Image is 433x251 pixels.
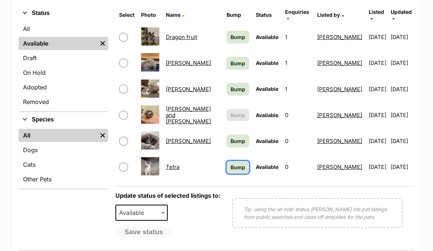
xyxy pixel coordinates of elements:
th: Bump [224,6,252,24]
td: [DATE] [391,24,414,50]
th: Select [116,6,137,24]
div: Status [19,21,108,111]
a: [PERSON_NAME] [166,86,211,93]
button: Status [19,8,108,18]
span: Bump [231,33,245,41]
td: 0 [282,128,314,154]
td: 1 [282,50,314,76]
a: [PERSON_NAME] [317,59,362,66]
span: Available [256,60,278,66]
a: Removed [19,95,108,108]
a: Listed by [317,12,344,18]
a: All [19,129,97,142]
label: Update status of selected listings to: [115,192,220,199]
span: Available [256,164,278,170]
span: Updated [391,9,412,15]
td: 1 [282,24,314,50]
td: [DATE] [366,24,390,50]
a: Remove filter [97,129,108,142]
span: Bump [231,85,245,93]
a: [PERSON_NAME] [166,138,211,144]
a: [PERSON_NAME] [317,34,362,40]
span: Available [256,138,278,144]
a: Bump [227,57,249,70]
div: Species [19,127,108,189]
a: Tetra [166,163,179,170]
a: Dogs [19,143,108,157]
a: Listed [369,9,384,21]
a: [PERSON_NAME] [166,59,211,66]
a: [PERSON_NAME] [317,86,362,93]
span: Available [115,205,168,221]
span: Available [116,208,151,218]
a: Bump [227,161,249,174]
td: 1 [282,77,314,102]
span: translation missing: en.admin.listings.index.attributes.enquiries [285,9,309,15]
a: Other Pets [19,173,108,186]
p: Tip: using the on hold status [PERSON_NAME] the pet listings from public searches and close off e... [244,205,391,221]
span: Bump [231,59,245,67]
td: [DATE] [391,103,414,128]
span: Available [256,34,278,40]
th: Photo [138,6,162,24]
a: All [19,22,108,35]
td: [DATE] [366,77,390,102]
button: Save status [115,226,172,238]
span: Available [256,112,278,118]
td: 0 [282,103,314,128]
a: Cats [19,158,108,171]
a: Remove filter [97,37,108,50]
a: [PERSON_NAME] and [PERSON_NAME] [166,105,211,125]
a: Adopted [19,81,108,94]
td: [DATE] [366,154,390,179]
td: 0 [282,154,314,179]
span: Name [166,12,181,18]
button: Bump [227,109,249,121]
a: [PERSON_NAME] [317,163,362,170]
a: Draft [19,51,108,65]
td: [DATE] [391,50,414,76]
a: On Hold [19,66,108,79]
span: Bump [231,111,245,119]
a: [PERSON_NAME] [317,138,362,144]
a: Available [19,37,97,50]
span: Listed [369,9,384,15]
a: Dragon fruit [166,34,197,40]
a: Updated [391,9,412,21]
td: [DATE] [391,154,414,179]
a: Bump [227,83,249,96]
span: Available [256,86,278,92]
a: Bump [227,135,249,147]
th: Status [253,6,281,24]
span: Bump [231,163,245,171]
td: [DATE] [391,77,414,102]
td: [DATE] [391,128,414,154]
a: Bump [227,31,249,43]
td: [DATE] [366,128,390,154]
span: Bump [231,137,245,145]
td: [DATE] [366,103,390,128]
button: Species [19,115,108,124]
td: [DATE] [366,50,390,76]
span: Listed by [317,12,340,18]
a: Enquiries [285,9,309,21]
a: Name [166,12,185,18]
a: [PERSON_NAME] [317,112,362,119]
